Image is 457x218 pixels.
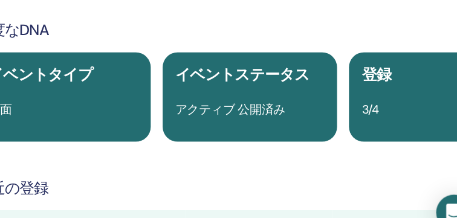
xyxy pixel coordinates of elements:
[416,177,445,206] div: インターコムメッセンジャーを開く
[204,72,313,88] span: イベントステータス
[53,101,72,114] span: 対面
[204,101,294,114] span: アクティブ 公開済み
[355,72,380,88] span: 登録
[355,101,369,114] span: 3/4
[53,72,137,88] span: イベントタイプ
